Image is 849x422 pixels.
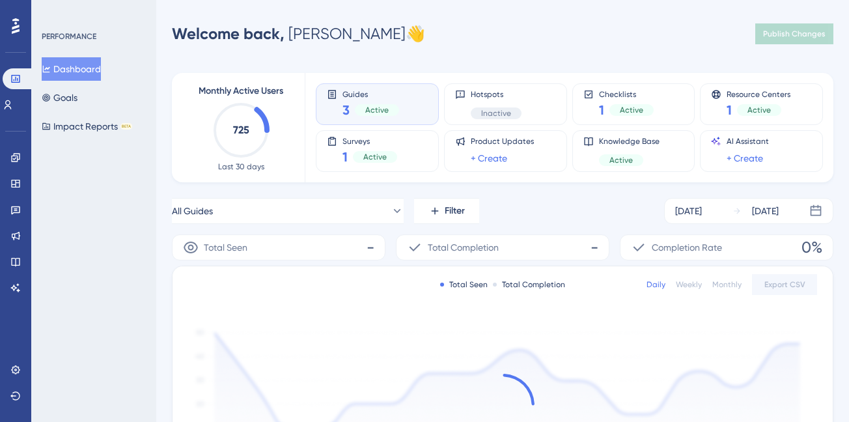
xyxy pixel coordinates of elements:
span: Checklists [599,89,654,98]
span: Last 30 days [218,162,264,172]
span: Active [365,105,389,115]
div: Monthly [712,279,742,290]
a: + Create [727,150,763,166]
div: [DATE] [752,203,779,219]
div: Weekly [676,279,702,290]
div: [PERSON_NAME] 👋 [172,23,425,44]
span: 0% [801,237,822,258]
a: + Create [471,150,507,166]
span: Active [609,155,633,165]
span: Product Updates [471,136,534,147]
div: Daily [647,279,665,290]
span: Surveys [342,136,397,145]
div: Total Seen [440,279,488,290]
div: PERFORMANCE [42,31,96,42]
span: 3 [342,101,350,119]
span: AI Assistant [727,136,769,147]
span: Active [747,105,771,115]
button: Filter [414,198,479,224]
span: Active [363,152,387,162]
div: Total Completion [493,279,565,290]
span: Total Seen [204,240,247,255]
button: Dashboard [42,57,101,81]
button: Goals [42,86,77,109]
span: Welcome back, [172,24,285,43]
span: Export CSV [764,279,805,290]
div: BETA [120,123,132,130]
span: Hotspots [471,89,522,100]
span: Completion Rate [652,240,722,255]
button: All Guides [172,198,404,224]
span: Monthly Active Users [199,83,283,99]
button: Impact ReportsBETA [42,115,132,138]
span: Publish Changes [763,29,826,39]
span: Resource Centers [727,89,790,98]
span: 1 [727,101,732,119]
span: - [367,237,374,258]
button: Publish Changes [755,23,833,44]
span: Filter [445,203,465,219]
span: Knowledge Base [599,136,660,147]
div: [DATE] [675,203,702,219]
span: Active [620,105,643,115]
span: All Guides [172,203,213,219]
span: Inactive [481,108,511,119]
span: - [591,237,598,258]
span: 1 [599,101,604,119]
span: 1 [342,148,348,166]
text: 725 [233,124,249,136]
button: Export CSV [752,274,817,295]
span: Total Completion [428,240,499,255]
span: Guides [342,89,399,98]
